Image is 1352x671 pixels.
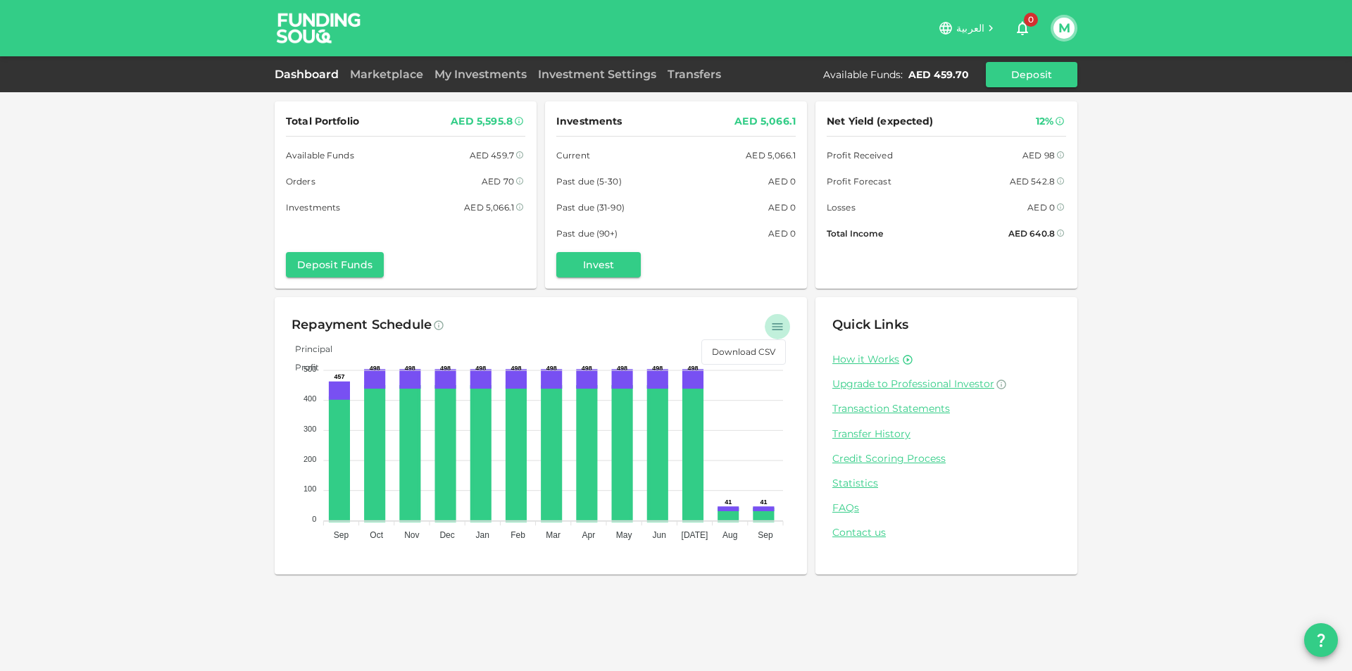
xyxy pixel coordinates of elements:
a: Contact us [832,526,1060,539]
a: Dashboard [275,68,344,81]
span: Losses [827,200,856,215]
tspan: Mar [546,530,561,540]
div: AED 459.70 [908,68,969,82]
span: Profit Received [827,148,893,163]
div: AED 0 [768,226,796,241]
span: Net Yield (expected) [827,113,934,130]
div: AED 98 [1022,148,1055,163]
a: Transaction Statements [832,402,1060,415]
tspan: Sep [758,530,773,540]
a: Investment Settings [532,68,662,81]
tspan: Feb [511,530,525,540]
span: Past due (31-90) [556,200,625,215]
tspan: 0 [312,515,316,523]
span: Past due (90+) [556,226,618,241]
span: Upgrade to Professional Investor [832,377,994,390]
a: Transfer History [832,427,1060,441]
tspan: Nov [404,530,419,540]
span: العربية [956,22,984,35]
span: Principal [284,344,332,354]
p: Download CSV [705,343,782,361]
a: FAQs [832,501,1060,515]
a: My Investments [429,68,532,81]
span: Profit [284,362,319,372]
span: Orders [286,174,315,189]
a: How it Works [832,353,899,366]
tspan: [DATE] [682,530,708,540]
div: AED 70 [482,174,514,189]
tspan: Dec [439,530,454,540]
span: Investments [556,113,622,130]
div: AED 5,595.8 [451,113,513,130]
div: AED 5,066.1 [464,200,514,215]
button: 0 [1008,14,1037,42]
span: Current [556,148,590,163]
tspan: 400 [303,394,316,403]
div: Available Funds : [823,68,903,82]
a: Marketplace [344,68,429,81]
tspan: Apr [582,530,596,540]
tspan: Sep [334,530,349,540]
div: AED 0 [768,174,796,189]
a: Upgrade to Professional Investor [832,377,1060,391]
tspan: 200 [303,455,316,463]
button: M [1053,18,1075,39]
div: AED 640.8 [1008,226,1055,241]
button: Deposit Funds [286,252,384,277]
a: Statistics [832,477,1060,490]
button: Deposit [986,62,1077,87]
a: Transfers [662,68,727,81]
div: AED 5,066.1 [746,148,796,163]
tspan: 500 [303,365,316,373]
div: Repayment Schedule [292,314,432,337]
tspan: Aug [722,530,737,540]
div: AED 459.7 [470,148,514,163]
tspan: 100 [303,484,316,493]
div: AED 5,066.1 [734,113,796,130]
tspan: Oct [370,530,383,540]
button: question [1304,623,1338,657]
div: AED 542.8 [1010,174,1055,189]
span: Profit Forecast [827,174,891,189]
span: Total Income [827,226,883,241]
tspan: Jan [476,530,489,540]
span: Investments [286,200,340,215]
div: 12% [1036,113,1053,130]
button: Invest [556,252,641,277]
tspan: May [616,530,632,540]
span: 0 [1024,13,1038,27]
tspan: Jun [653,530,666,540]
span: Total Portfolio [286,113,359,130]
div: AED 0 [768,200,796,215]
a: Credit Scoring Process [832,452,1060,465]
span: Quick Links [832,317,908,332]
div: AED 0 [1027,200,1055,215]
tspan: 300 [303,425,316,433]
span: Available Funds [286,148,354,163]
span: Past due (5-30) [556,174,622,189]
